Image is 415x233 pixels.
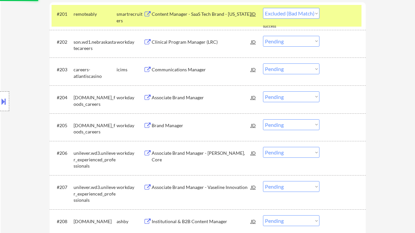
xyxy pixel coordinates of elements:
div: son.wd1.nebraskastatecareers [74,39,117,52]
div: Associate Brand Manager - Vaseline Innovation [152,184,251,191]
div: Institutional & B2B Content Manager [152,218,251,225]
div: success [263,24,289,29]
div: icims [117,66,143,73]
div: Content Manager - SaaS Tech Brand - [US_STATE] [152,11,251,17]
div: workday [117,122,143,129]
div: #207 [57,184,68,191]
div: Associate Brand Manager - [PERSON_NAME], Core [152,150,251,163]
div: #201 [57,11,68,17]
div: Associate Brand Manager [152,94,251,101]
div: JD [250,119,257,131]
div: JD [250,215,257,227]
div: JD [250,36,257,48]
div: workday [117,39,143,45]
div: Brand Manager [152,122,251,129]
div: JD [250,8,257,20]
div: workday [117,184,143,191]
div: #202 [57,39,68,45]
div: JD [250,91,257,103]
div: JD [250,147,257,159]
div: Clinical Program Manager (LRC) [152,39,251,45]
div: #208 [57,218,68,225]
div: JD [250,181,257,193]
div: unilever.wd3.unilever_experienced_professionals [74,184,117,203]
div: [DOMAIN_NAME] [74,218,117,225]
div: workday [117,150,143,156]
div: smartrecruiters [117,11,143,24]
div: Communications Manager [152,66,251,73]
div: ashby [117,218,143,225]
div: workday [117,94,143,101]
div: JD [250,63,257,75]
div: remoteably [74,11,117,17]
